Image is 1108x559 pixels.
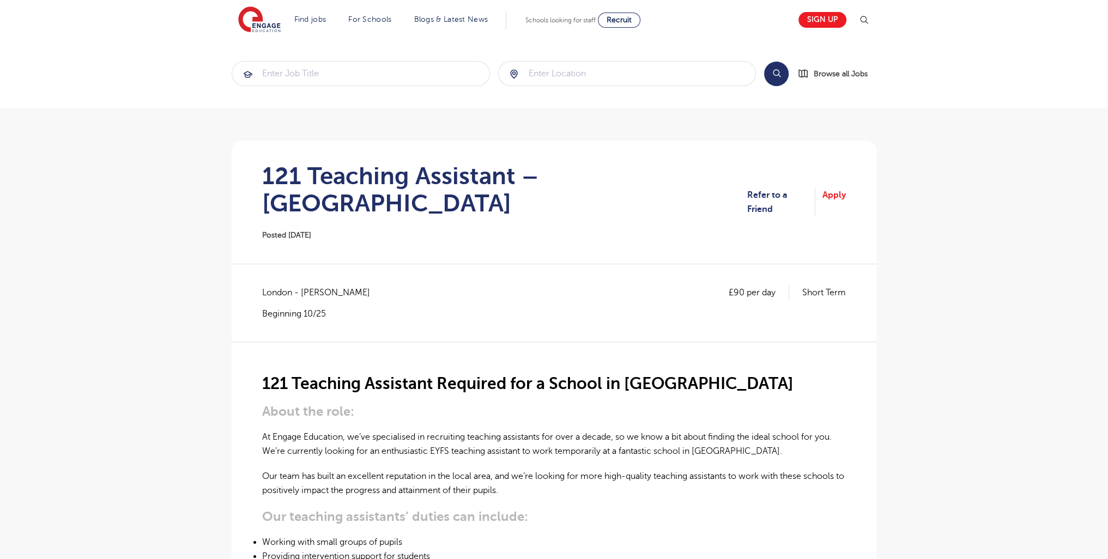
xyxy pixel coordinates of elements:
input: Submit [499,62,756,86]
p: At Engage Education, we’ve specialised in recruiting teaching assistants for over a decade, so we... [262,430,846,459]
p: Short Term [802,285,846,300]
h2: 121 Teaching Assistant Required for a School in [GEOGRAPHIC_DATA] [262,374,846,393]
strong: About the role: [262,404,354,419]
a: Sign up [798,12,846,28]
span: Recruit [607,16,632,24]
a: Blogs & Latest News [414,15,488,23]
span: Posted [DATE] [262,231,311,239]
div: Submit [232,61,490,86]
a: For Schools [348,15,391,23]
img: Engage Education [238,7,281,34]
a: Find jobs [294,15,326,23]
input: Submit [232,62,489,86]
h1: 121 Teaching Assistant – [GEOGRAPHIC_DATA] [262,162,747,217]
a: Browse all Jobs [797,68,876,80]
p: Beginning 10/25 [262,308,381,320]
p: £90 per day [729,285,789,300]
a: Apply [822,188,846,217]
a: Recruit [598,13,640,28]
p: Our team has built an excellent reputation in the local area, and we’re looking for more high-qua... [262,469,846,498]
div: Submit [498,61,756,86]
button: Search [764,62,789,86]
span: Schools looking for staff [525,16,596,24]
a: Refer to a Friend [747,188,815,217]
li: Working with small groups of pupils [262,535,846,549]
strong: Our teaching assistants’ duties can include: [262,509,528,524]
span: Browse all Jobs [814,68,868,80]
span: London - [PERSON_NAME] [262,285,381,300]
